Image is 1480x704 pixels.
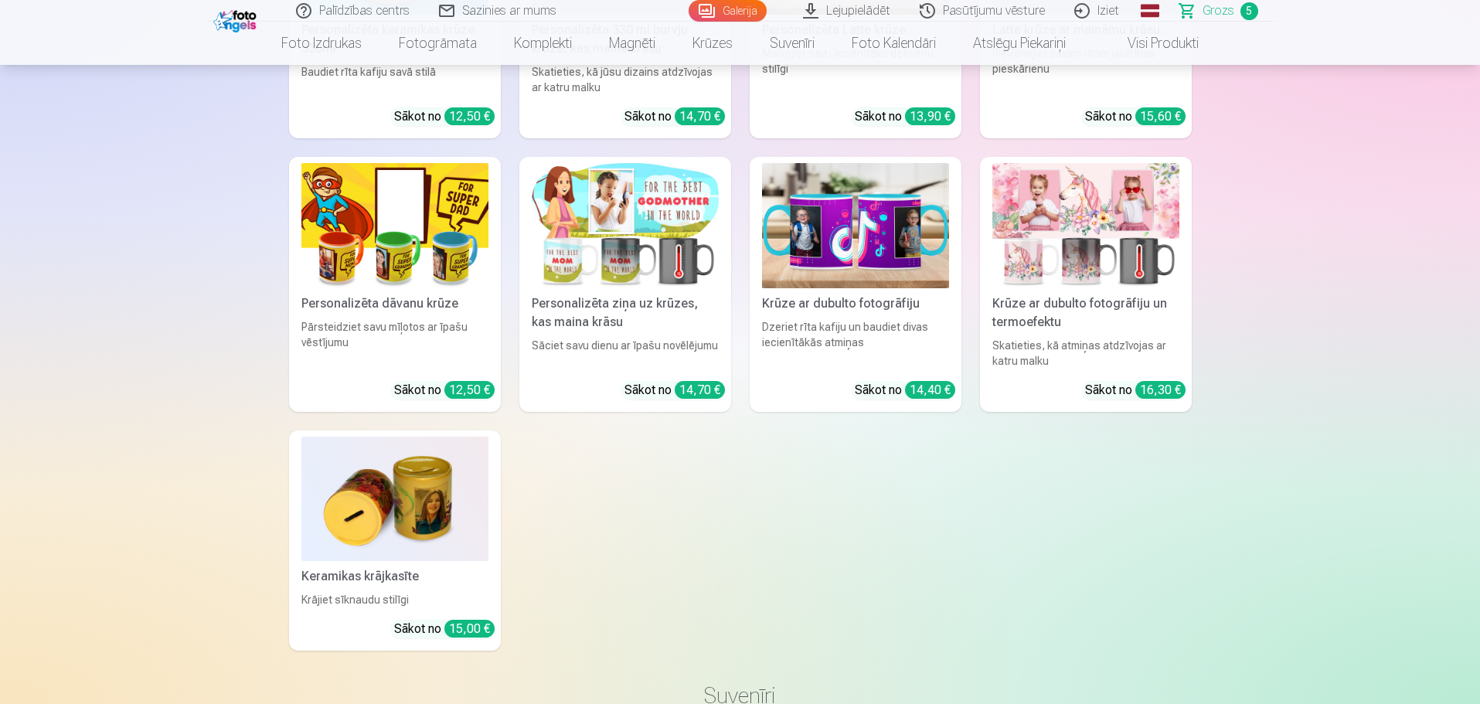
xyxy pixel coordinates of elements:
[526,338,725,369] div: Sāciet savu dienu ar īpašu novēlējumu
[590,22,674,65] a: Magnēti
[750,157,961,411] a: Krūze ar dubulto fotogrāfijuKrūze ar dubulto fotogrāfijuDzeriet rīta kafiju un baudiet divas ieci...
[526,294,725,332] div: Personalizēta ziņa uz krūzes, kas maina krāsu
[1240,2,1258,20] span: 5
[495,22,590,65] a: Komplekti
[833,22,954,65] a: Foto kalendāri
[444,107,495,125] div: 12,50 €
[954,22,1084,65] a: Atslēgu piekariņi
[986,46,1186,95] div: Pievienojiet savam rītam jautrības pieskārienu
[394,107,495,126] div: Sākot no
[295,592,495,607] div: Krājiet sīknaudu stilīgi
[624,381,725,400] div: Sākot no
[855,381,955,400] div: Sākot no
[394,381,495,400] div: Sākot no
[444,620,495,638] div: 15,00 €
[1135,381,1186,399] div: 16,30 €
[1203,2,1234,20] span: Grozs
[1085,381,1186,400] div: Sākot no
[444,381,495,399] div: 12,50 €
[289,157,501,411] a: Personalizēta dāvanu krūzePersonalizēta dāvanu krūzePārsteidziet savu mīļotos ar īpašu vēstījumuS...
[905,107,955,125] div: 13,90 €
[295,567,495,586] div: Keramikas krājkasīte
[986,294,1186,332] div: Krūze ar dubulto fotogrāfiju un termoefektu
[519,157,731,411] a: Personalizēta ziņa uz krūzes, kas maina krāsuPersonalizēta ziņa uz krūzes, kas maina krāsuSāciet ...
[1085,107,1186,126] div: Sākot no
[905,381,955,399] div: 14,40 €
[295,294,495,313] div: Personalizēta dāvanu krūze
[526,64,725,95] div: Skatieties, kā jūsu dizains atdzīvojas ar katru malku
[532,163,719,287] img: Personalizēta ziņa uz krūzes, kas maina krāsu
[1084,22,1217,65] a: Visi produkti
[992,163,1179,287] img: Krūze ar dubulto fotogrāfiju un termoefektu
[986,338,1186,369] div: Skatieties, kā atmiņas atdzīvojas ar katru malku
[301,437,488,561] img: Keramikas krājkasīte
[213,6,260,32] img: /fa1
[756,319,955,369] div: Dzeriet rīta kafiju un baudiet divas iecienītākās atmiņas
[855,107,955,126] div: Sākot no
[675,107,725,125] div: 14,70 €
[295,64,495,95] div: Baudiet rīta kafiju savā stilā
[295,319,495,369] div: Pārsteidziet savu mīļotos ar īpašu vēstījumu
[263,22,380,65] a: Foto izdrukas
[751,22,833,65] a: Suvenīri
[756,46,955,95] div: Malkojiet savu iecienītāko dzērienu stilīgi
[624,107,725,126] div: Sākot no
[1135,107,1186,125] div: 15,60 €
[301,163,488,287] img: Personalizēta dāvanu krūze
[980,157,1192,411] a: Krūze ar dubulto fotogrāfiju un termoefektuKrūze ar dubulto fotogrāfiju un termoefektuSkatieties,...
[394,620,495,638] div: Sākot no
[289,430,501,651] a: Keramikas krājkasīteKeramikas krājkasīteKrājiet sīknaudu stilīgiSākot no 15,00 €
[674,22,751,65] a: Krūzes
[675,381,725,399] div: 14,70 €
[756,294,955,313] div: Krūze ar dubulto fotogrāfiju
[762,163,949,287] img: Krūze ar dubulto fotogrāfiju
[380,22,495,65] a: Fotogrāmata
